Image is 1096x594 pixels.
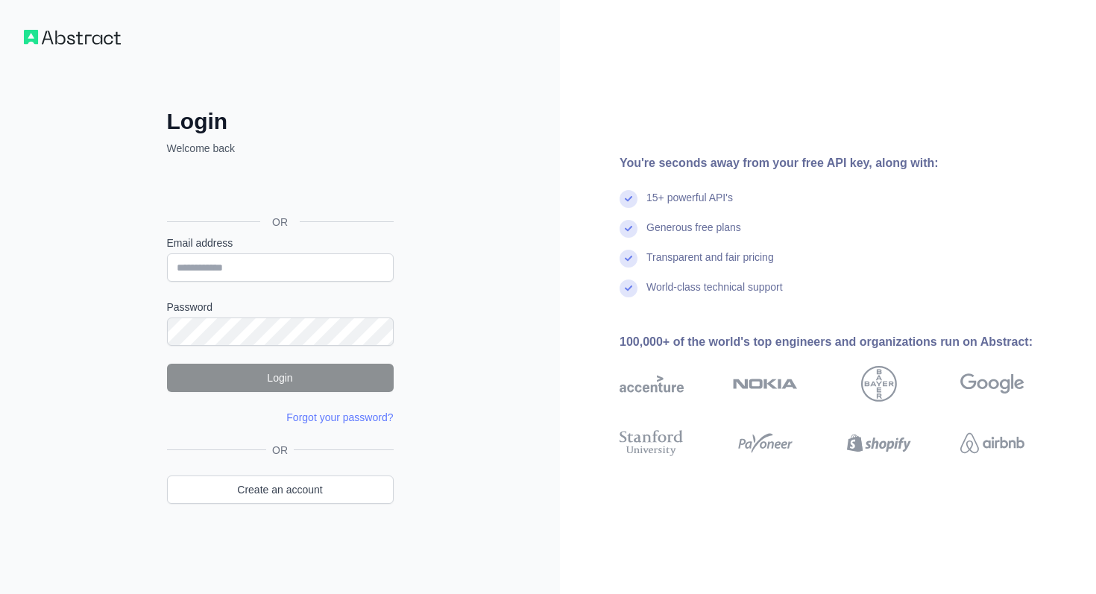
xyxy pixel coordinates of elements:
a: Create an account [167,475,394,504]
label: Email address [167,236,394,250]
div: Generous free plans [646,220,741,250]
img: Workflow [24,30,121,45]
a: Forgot your password? [286,411,393,423]
img: stanford university [620,427,684,459]
div: Transparent and fair pricing [646,250,774,279]
img: airbnb [960,427,1024,459]
p: Welcome back [167,141,394,156]
div: 15+ powerful API's [646,190,733,220]
img: accenture [620,366,684,402]
img: check mark [620,250,637,268]
button: Login [167,364,394,392]
img: check mark [620,190,637,208]
img: check mark [620,279,637,297]
h2: Login [167,108,394,135]
div: World-class technical support [646,279,783,309]
img: check mark [620,220,637,238]
label: Password [167,300,394,315]
img: google [960,366,1024,402]
span: OR [266,443,294,458]
img: nokia [733,366,797,402]
div: You're seconds away from your free API key, along with: [620,154,1072,172]
img: bayer [861,366,897,402]
iframe: Sign in with Google Button [160,172,398,205]
img: shopify [847,427,911,459]
div: 100,000+ of the world's top engineers and organizations run on Abstract: [620,333,1072,351]
span: OR [260,215,300,230]
img: payoneer [733,427,797,459]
